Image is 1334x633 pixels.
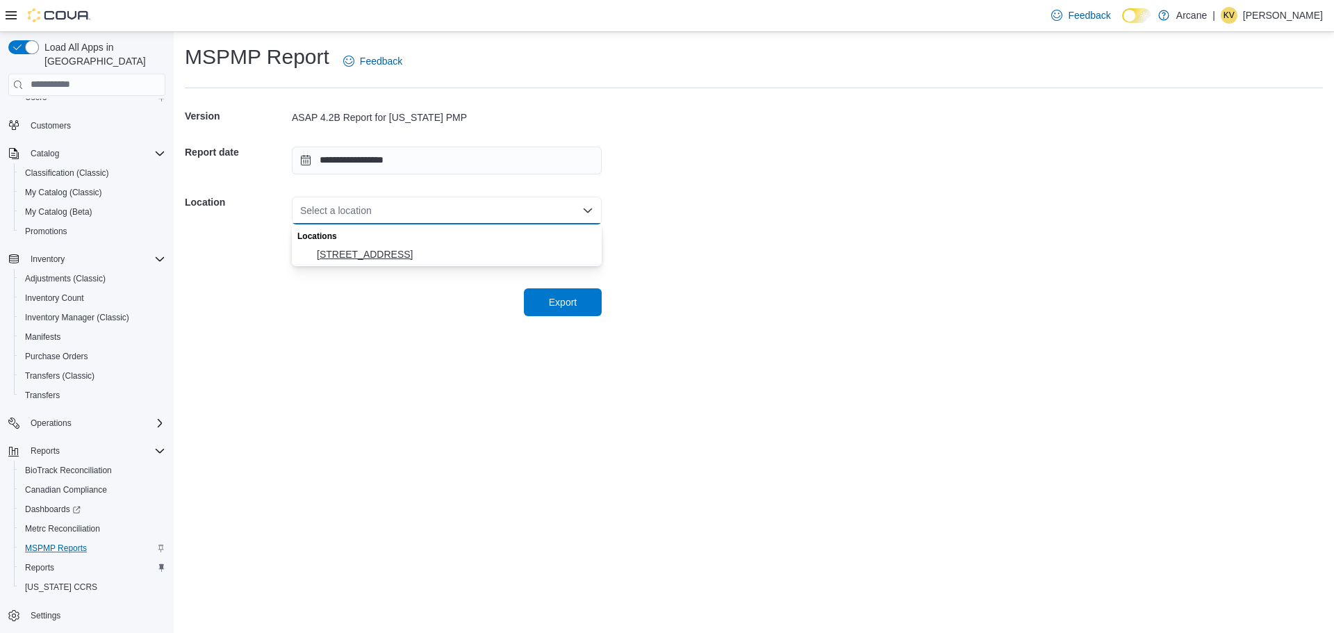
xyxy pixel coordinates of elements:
img: Cova [28,8,90,22]
span: [US_STATE] CCRS [25,582,97,593]
a: Inventory Count [19,290,90,306]
a: Manifests [19,329,66,345]
span: Settings [25,607,165,624]
span: Inventory Count [19,290,165,306]
span: BioTrack Reconciliation [25,465,112,476]
span: Reports [19,559,165,576]
button: Close list of options [582,205,593,216]
span: Inventory Manager (Classic) [19,309,165,326]
span: My Catalog (Classic) [25,187,102,198]
input: Dark Mode [1122,8,1151,23]
span: Manifests [25,331,60,343]
span: Dashboards [25,504,81,515]
span: MSPMP Reports [25,543,87,554]
span: Inventory [31,254,65,265]
span: [STREET_ADDRESS] [317,247,593,261]
span: Adjustments (Classic) [25,273,106,284]
span: Operations [31,418,72,429]
h1: MSPMP Report [185,43,329,71]
button: My Catalog (Beta) [14,202,171,222]
span: KV [1224,7,1235,24]
span: Canadian Compliance [25,484,107,495]
span: Customers [25,117,165,134]
a: Purchase Orders [19,348,94,365]
button: Inventory Manager (Classic) [14,308,171,327]
span: Transfers [25,390,60,401]
a: Feedback [338,47,408,75]
div: Locations [292,224,602,245]
span: Promotions [25,226,67,237]
span: Dark Mode [1122,23,1123,24]
span: Export [549,295,577,309]
button: Inventory [3,249,171,269]
span: Inventory Count [25,293,84,304]
button: Customers [3,115,171,135]
button: Transfers (Classic) [14,366,171,386]
a: My Catalog (Classic) [19,184,108,201]
span: My Catalog (Classic) [19,184,165,201]
button: Canadian Compliance [14,480,171,500]
span: Transfers (Classic) [25,370,94,381]
span: Classification (Classic) [19,165,165,181]
span: Catalog [31,148,59,159]
a: MSPMP Reports [19,540,92,557]
span: Catalog [25,145,165,162]
span: Reports [25,562,54,573]
h5: Report date [185,138,289,166]
span: MSPMP Reports [19,540,165,557]
a: Inventory Manager (Classic) [19,309,135,326]
span: Metrc Reconciliation [25,523,100,534]
input: Accessible screen reader label [300,202,302,219]
button: Settings [3,605,171,625]
button: Catalog [25,145,65,162]
a: Dashboards [14,500,171,519]
button: Inventory [25,251,70,268]
a: Canadian Compliance [19,482,113,498]
span: Feedback [1068,8,1110,22]
span: Feedback [360,54,402,68]
span: Load All Apps in [GEOGRAPHIC_DATA] [39,40,165,68]
button: 4241 Hwy 49 [292,245,602,265]
button: Metrc Reconciliation [14,519,171,539]
div: Kanisha Vallier [1221,7,1237,24]
button: Promotions [14,222,171,241]
span: Manifests [19,329,165,345]
a: [US_STATE] CCRS [19,579,103,595]
span: Adjustments (Classic) [19,270,165,287]
a: Settings [25,607,66,624]
a: Customers [25,117,76,134]
p: Arcane [1176,7,1207,24]
a: Adjustments (Classic) [19,270,111,287]
span: Reports [25,443,165,459]
span: Operations [25,415,165,431]
span: Promotions [19,223,165,240]
a: Metrc Reconciliation [19,520,106,537]
span: Purchase Orders [19,348,165,365]
button: MSPMP Reports [14,539,171,558]
span: BioTrack Reconciliation [19,462,165,479]
p: [PERSON_NAME] [1243,7,1323,24]
button: My Catalog (Classic) [14,183,171,202]
button: Reports [3,441,171,461]
a: Transfers (Classic) [19,368,100,384]
span: My Catalog (Beta) [25,206,92,217]
div: ASAP 4.2B Report for [US_STATE] PMP [292,110,602,124]
span: Canadian Compliance [19,482,165,498]
button: [US_STATE] CCRS [14,577,171,597]
p: | [1212,7,1215,24]
a: Transfers [19,387,65,404]
h5: Version [185,102,289,130]
span: Transfers (Classic) [19,368,165,384]
input: Press the down key to open a popover containing a calendar. [292,147,602,174]
button: Reports [14,558,171,577]
span: Customers [31,120,71,131]
a: My Catalog (Beta) [19,204,98,220]
span: Transfers [19,387,165,404]
a: Reports [19,559,60,576]
button: Export [524,288,602,316]
button: Transfers [14,386,171,405]
a: Promotions [19,223,73,240]
a: Feedback [1046,1,1116,29]
a: Classification (Classic) [19,165,115,181]
span: Dashboards [19,501,165,518]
